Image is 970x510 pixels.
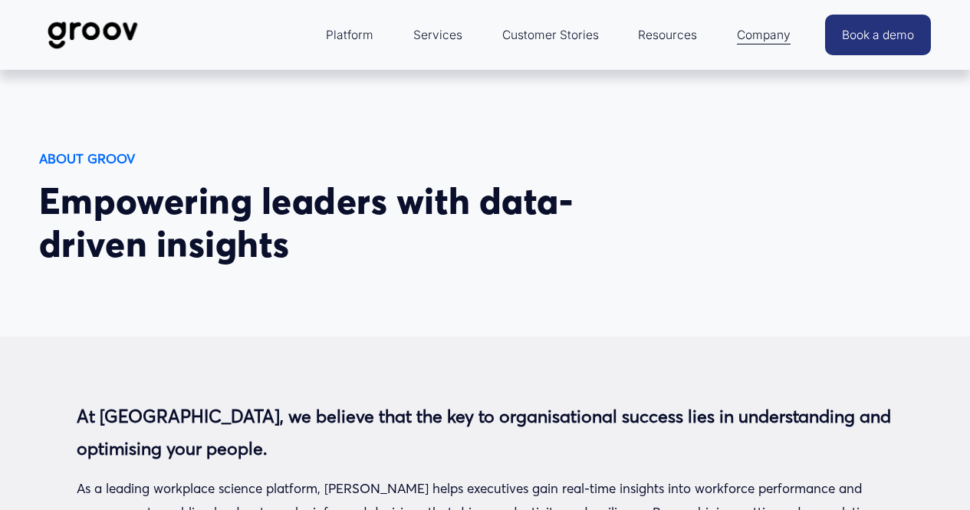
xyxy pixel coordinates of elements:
strong: At [GEOGRAPHIC_DATA], we believe that the key to organisational success lies in understanding and... [77,405,896,459]
span: Resources [638,25,697,46]
span: Company [737,25,791,46]
a: Services [406,17,470,54]
span: Platform [326,25,373,46]
img: Groov | Workplace Science Platform | Unlock Performance | Drive Results [39,10,147,61]
span: Empowering leaders with data-driven insights [39,179,574,267]
a: folder dropdown [729,17,798,54]
a: Customer Stories [495,17,607,54]
a: folder dropdown [630,17,705,54]
a: folder dropdown [318,17,381,54]
a: Book a demo [825,15,931,55]
strong: ABOUT GROOV [39,150,135,166]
